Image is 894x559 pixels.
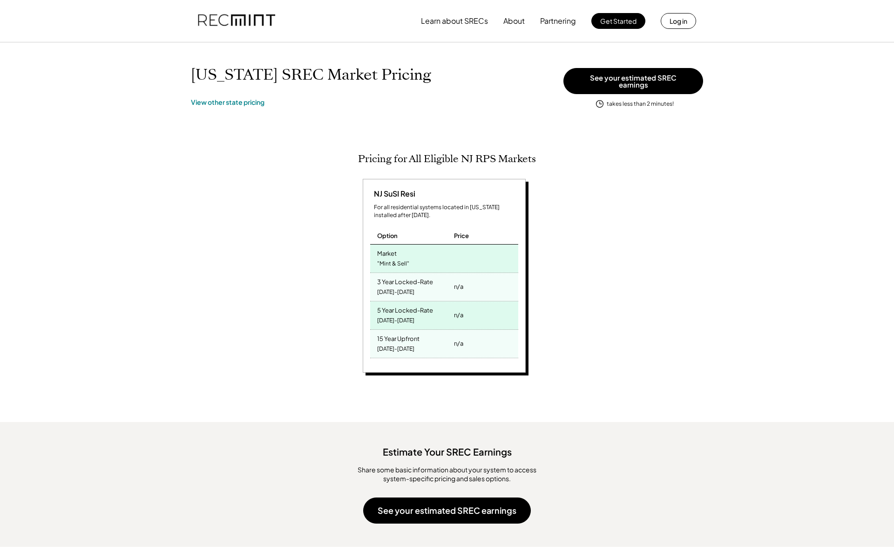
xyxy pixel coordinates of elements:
[454,232,469,240] div: Price
[607,100,674,108] div: takes less than 2 minutes!
[563,68,703,94] button: See your estimated SREC earnings
[191,98,264,107] a: View other state pricing
[661,13,696,29] button: Log in
[191,66,431,84] h1: [US_STATE] SREC Market Pricing
[377,343,414,355] div: [DATE]-[DATE]
[345,465,549,484] div: ​Share some basic information about your system to access system-specific pricing and sales options.
[377,286,414,299] div: [DATE]-[DATE]
[9,441,885,458] div: Estimate Your SREC Earnings
[377,258,409,270] div: "Mint & Sell"
[421,12,488,30] button: Learn about SRECs
[374,204,518,219] div: For all residential systems located in [US_STATE] installed after [DATE].
[198,5,275,37] img: recmint-logotype%403x.png
[377,275,433,286] div: 3 Year Locked-Rate
[454,337,463,350] div: n/a
[454,280,463,293] div: n/a
[377,314,414,327] div: [DATE]-[DATE]
[454,308,463,321] div: n/a
[540,12,576,30] button: Partnering
[377,304,433,314] div: 5 Year Locked-Rate
[377,332,420,343] div: 15 Year Upfront
[358,153,536,165] h2: Pricing for All Eligible NJ RPS Markets
[370,189,415,199] div: NJ SuSI Resi
[591,13,645,29] button: Get Started
[377,247,397,258] div: Market
[503,12,525,30] button: About
[377,232,398,240] div: Option
[363,498,531,524] button: See your estimated SREC earnings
